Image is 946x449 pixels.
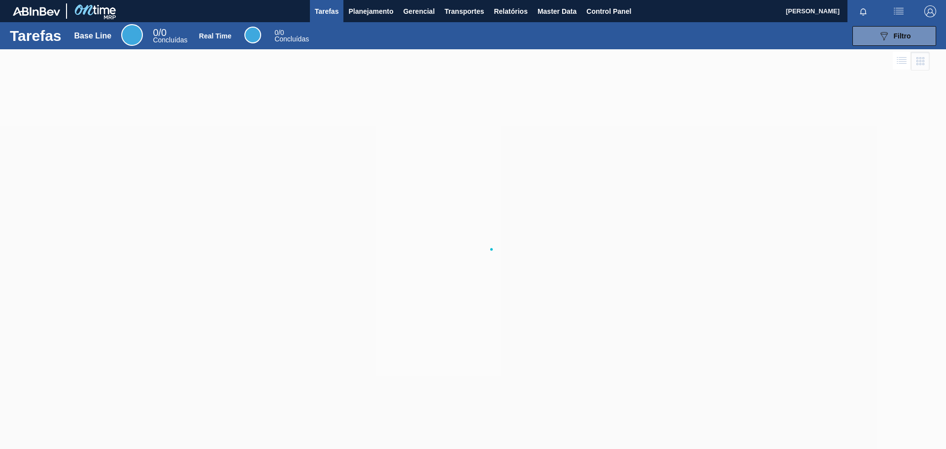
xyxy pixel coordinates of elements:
[274,35,309,43] span: Concluídas
[153,29,187,43] div: Base Line
[494,5,527,17] span: Relatórios
[274,30,309,42] div: Real Time
[153,27,167,38] span: / 0
[538,5,576,17] span: Master Data
[121,24,143,46] div: Base Line
[894,32,911,40] span: Filtro
[315,5,339,17] span: Tarefas
[348,5,393,17] span: Planejamento
[924,5,936,17] img: Logout
[153,36,187,44] span: Concluídas
[893,5,905,17] img: userActions
[244,27,261,43] div: Real Time
[274,29,278,36] span: 0
[444,5,484,17] span: Transportes
[847,4,879,18] button: Notificações
[153,27,158,38] span: 0
[274,29,284,36] span: / 0
[586,5,631,17] span: Control Panel
[10,30,62,41] h1: Tarefas
[852,26,936,46] button: Filtro
[199,32,232,40] div: Real Time
[74,32,112,40] div: Base Line
[403,5,435,17] span: Gerencial
[13,7,60,16] img: TNhmsLtSVTkK8tSr43FrP2fwEKptu5GPRR3wAAAABJRU5ErkJggg==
